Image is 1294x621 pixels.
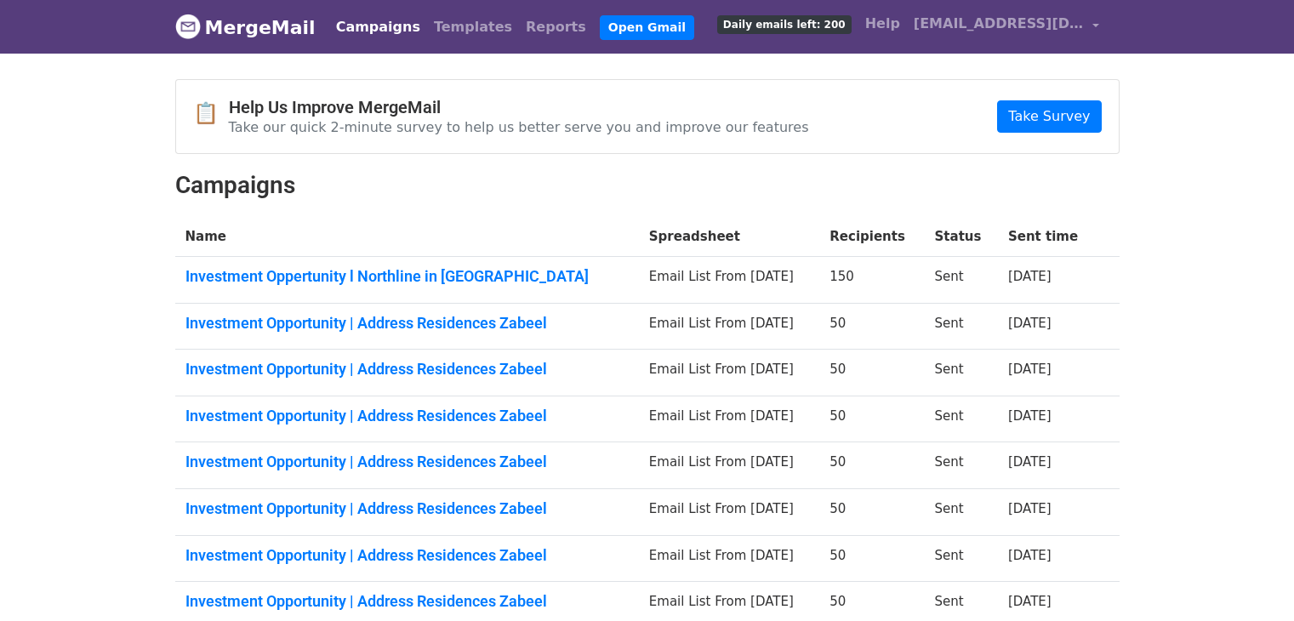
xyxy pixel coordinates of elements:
td: 50 [819,303,924,350]
a: Investment Opportunity | Address Residences Zabeel [185,453,629,471]
a: Campaigns [329,10,427,44]
a: Investment Opportunity | Address Residences Zabeel [185,592,629,611]
a: Investment Opportunity | Address Residences Zabeel [185,314,629,333]
td: Email List From [DATE] [639,535,819,582]
td: Email List From [DATE] [639,442,819,489]
td: Sent [925,257,998,304]
a: [DATE] [1008,316,1052,331]
a: Investment Opportunity | Address Residences Zabeel [185,407,629,425]
td: Email List From [DATE] [639,489,819,536]
a: [EMAIL_ADDRESS][DOMAIN_NAME] [907,7,1106,47]
td: 150 [819,257,924,304]
a: [DATE] [1008,454,1052,470]
td: Sent [925,442,998,489]
td: 50 [819,396,924,442]
td: 50 [819,442,924,489]
a: [DATE] [1008,408,1052,424]
span: 📋 [193,101,229,126]
a: Open Gmail [600,15,694,40]
a: Reports [519,10,593,44]
td: Email List From [DATE] [639,396,819,442]
a: MergeMail [175,9,316,45]
th: Spreadsheet [639,217,819,257]
a: Take Survey [997,100,1101,133]
a: Investment Oppertunity l Northline in [GEOGRAPHIC_DATA] [185,267,629,286]
a: Investment Opportunity | Address Residences Zabeel [185,546,629,565]
td: Sent [925,303,998,350]
td: Sent [925,489,998,536]
th: Status [925,217,998,257]
td: 50 [819,350,924,396]
a: [DATE] [1008,501,1052,516]
a: Daily emails left: 200 [710,7,858,41]
td: Email List From [DATE] [639,303,819,350]
th: Sent time [998,217,1097,257]
th: Recipients [819,217,924,257]
td: Sent [925,350,998,396]
td: 50 [819,489,924,536]
th: Name [175,217,639,257]
a: Templates [427,10,519,44]
td: Sent [925,396,998,442]
p: Take our quick 2-minute survey to help us better serve you and improve our features [229,118,809,136]
a: [DATE] [1008,548,1052,563]
span: [EMAIL_ADDRESS][DOMAIN_NAME] [914,14,1084,34]
a: Investment Opportunity | Address Residences Zabeel [185,360,629,379]
td: Email List From [DATE] [639,257,819,304]
a: [DATE] [1008,269,1052,284]
td: Email List From [DATE] [639,350,819,396]
span: Daily emails left: 200 [717,15,852,34]
a: Investment Opportunity | Address Residences Zabeel [185,499,629,518]
h2: Campaigns [175,171,1120,200]
td: 50 [819,535,924,582]
img: MergeMail logo [175,14,201,39]
a: [DATE] [1008,594,1052,609]
h4: Help Us Improve MergeMail [229,97,809,117]
a: [DATE] [1008,362,1052,377]
td: Sent [925,535,998,582]
a: Help [858,7,907,41]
